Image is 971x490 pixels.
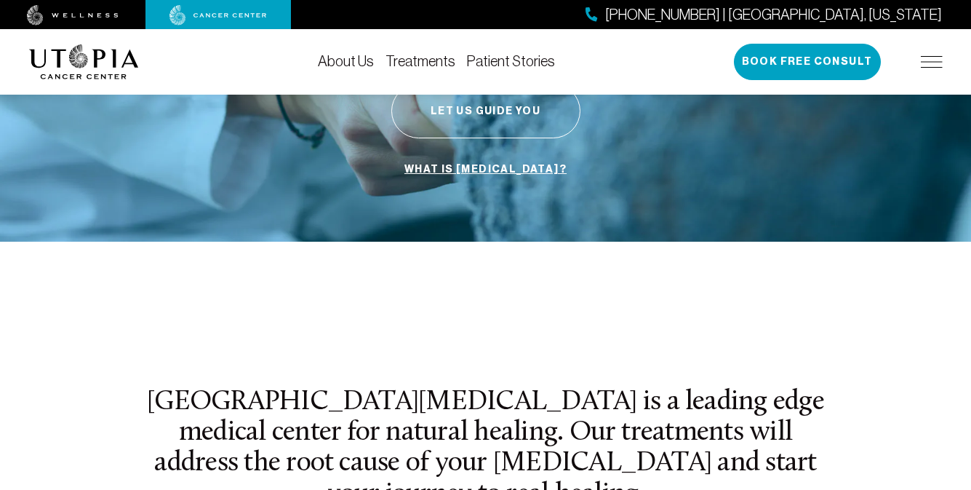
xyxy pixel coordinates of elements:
img: logo [29,44,139,79]
span: [PHONE_NUMBER] | [GEOGRAPHIC_DATA], [US_STATE] [605,4,942,25]
img: wellness [27,5,119,25]
a: Treatments [385,53,455,69]
a: [PHONE_NUMBER] | [GEOGRAPHIC_DATA], [US_STATE] [586,4,942,25]
a: About Us [318,53,374,69]
img: icon-hamburger [921,56,943,68]
img: cancer center [169,5,267,25]
button: Book Free Consult [734,44,881,80]
a: What is [MEDICAL_DATA]? [401,156,570,183]
button: Let Us Guide You [391,84,580,138]
a: Patient Stories [467,53,555,69]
